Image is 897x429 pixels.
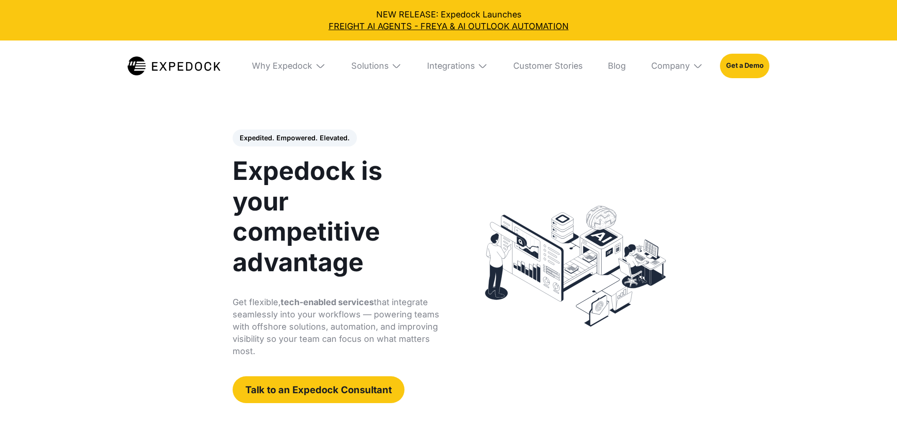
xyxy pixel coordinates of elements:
p: Get flexible, that integrate seamlessly into your workflows — powering teams with offshore soluti... [233,296,441,357]
a: Get a Demo [720,54,769,78]
div: Company [643,40,711,91]
div: Why Expedock [243,40,334,91]
div: Solutions [343,40,410,91]
div: NEW RELEASE: Expedock Launches [8,8,889,32]
div: Integrations [419,40,496,91]
a: Blog [599,40,634,91]
div: Integrations [427,61,475,71]
div: Why Expedock [252,61,312,71]
strong: tech-enabled services [281,297,374,307]
div: Solutions [351,61,388,71]
a: Customer Stories [505,40,591,91]
div: Company [651,61,690,71]
a: Talk to an Expedock Consultant [233,376,404,403]
h1: Expedock is your competitive advantage [233,156,441,277]
a: FREIGHT AI AGENTS - FREYA & AI OUTLOOK AUTOMATION [8,20,889,32]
